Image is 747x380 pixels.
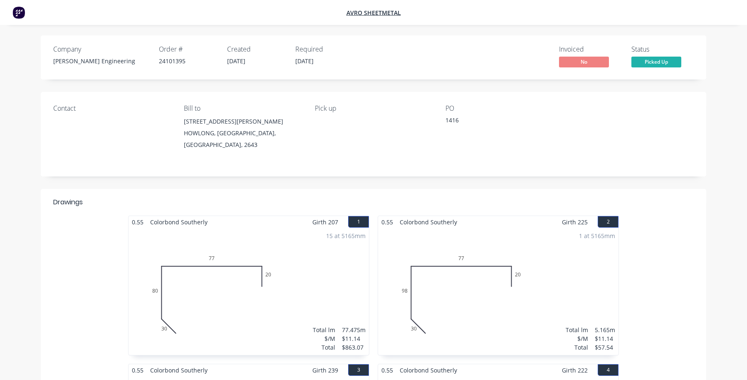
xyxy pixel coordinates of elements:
button: 4 [598,364,618,376]
div: Drawings [53,197,83,207]
div: Total [566,343,588,352]
span: Girth 207 [312,216,338,228]
div: Total [313,343,335,352]
div: $11.14 [595,334,615,343]
span: Girth 222 [562,364,588,376]
div: Bill to [184,104,301,112]
div: Status [631,45,694,53]
span: Colorbond Southerly [147,364,211,376]
div: 24101395 [159,57,217,65]
span: [DATE] [227,57,245,65]
span: [DATE] [295,57,314,65]
div: PO [445,104,563,112]
span: Colorbond Southerly [396,364,460,376]
div: Company [53,45,149,53]
div: Order # [159,45,217,53]
button: 3 [348,364,369,376]
span: 0.55 [129,364,147,376]
div: HOWLONG, [GEOGRAPHIC_DATA], [GEOGRAPHIC_DATA], 2643 [184,127,301,151]
div: Contact [53,104,171,112]
span: Girth 239 [312,364,338,376]
div: 15 at 5165mm [326,231,366,240]
div: 77.475m [342,325,366,334]
div: 1 at 5165mm [579,231,615,240]
span: 0.55 [378,216,396,228]
div: $/M [313,334,335,343]
span: 0.55 [129,216,147,228]
div: Required [295,45,354,53]
div: 0309877201 at 5165mmTotal lm$/MTotal5.165m$11.14$57.54 [378,228,618,355]
div: Total lm [313,325,335,334]
img: Factory [12,6,25,19]
span: Colorbond Southerly [396,216,460,228]
div: [PERSON_NAME] Engineering [53,57,149,65]
div: $863.07 [342,343,366,352]
div: 03080772015 at 5165mmTotal lm$/MTotal77.475m$11.14$863.07 [129,228,369,355]
div: Pick up [315,104,432,112]
span: 0.55 [378,364,396,376]
span: Girth 225 [562,216,588,228]
div: Total lm [566,325,588,334]
span: Picked Up [631,57,681,67]
div: Invoiced [559,45,621,53]
span: No [559,57,609,67]
div: $11.14 [342,334,366,343]
div: [STREET_ADDRESS][PERSON_NAME]HOWLONG, [GEOGRAPHIC_DATA], [GEOGRAPHIC_DATA], 2643 [184,116,301,151]
a: Avro Sheetmetal [346,9,401,17]
div: 1416 [445,116,549,127]
button: 1 [348,216,369,228]
div: 5.165m [595,325,615,334]
div: Created [227,45,285,53]
div: [STREET_ADDRESS][PERSON_NAME] [184,116,301,127]
div: $/M [566,334,588,343]
div: $57.54 [595,343,615,352]
button: 2 [598,216,618,228]
span: Colorbond Southerly [147,216,211,228]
